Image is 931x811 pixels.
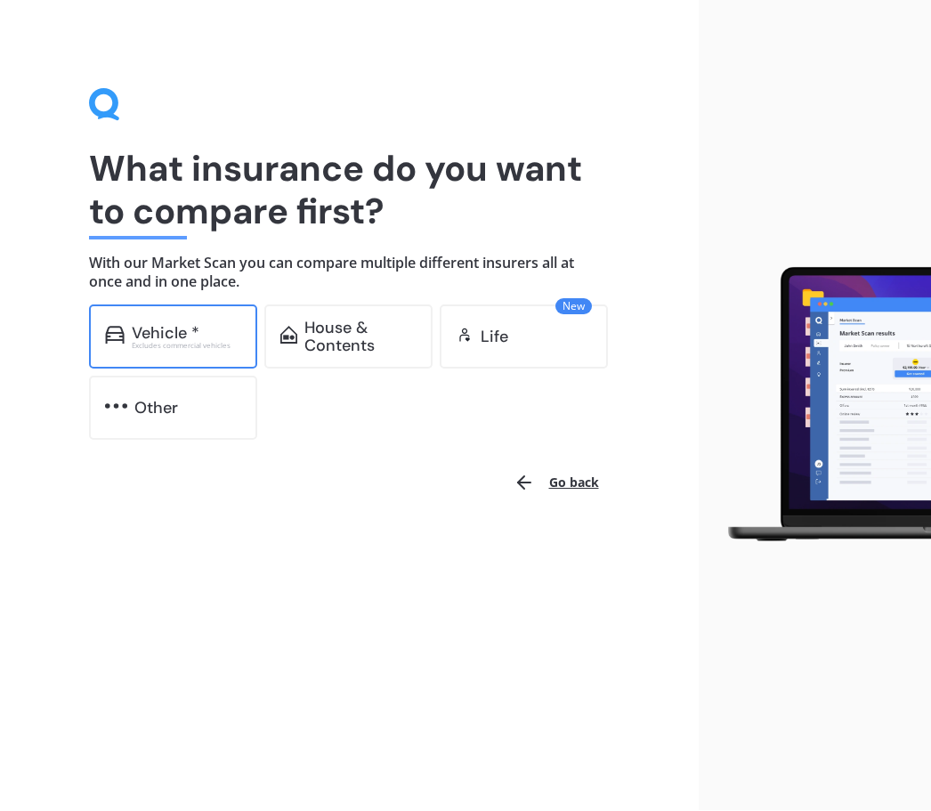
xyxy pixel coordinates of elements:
button: Go back [503,462,610,505]
div: Excludes commercial vehicles [132,343,241,350]
img: home-and-contents.b802091223b8502ef2dd.svg [280,327,297,345]
div: Life [481,328,508,346]
div: Other [134,400,178,418]
img: life.f720d6a2d7cdcd3ad642.svg [456,327,474,345]
h1: What insurance do you want to compare first? [89,148,610,233]
div: Vehicle * [132,325,199,343]
img: car.f15378c7a67c060ca3f3.svg [105,327,125,345]
span: New [555,299,592,315]
div: House & Contents [304,320,417,355]
img: other.81dba5aafe580aa69f38.svg [105,398,127,416]
h4: With our Market Scan you can compare multiple different insurers all at once and in one place. [89,255,610,291]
